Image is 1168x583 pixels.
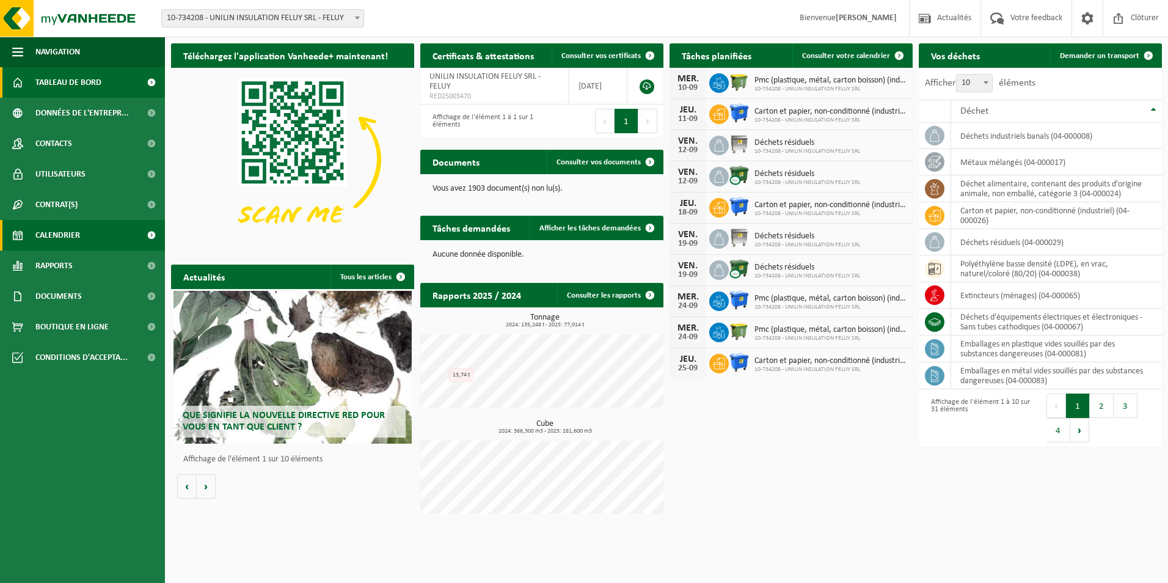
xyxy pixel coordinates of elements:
span: 10-734208 - UNILIN INSULATION FELUY SRL - FELUY [161,9,364,28]
a: Afficher les tâches demandées [530,216,662,240]
a: Demander un transport [1050,43,1161,68]
td: [DATE] [569,68,627,105]
span: 2024: 135,248 t - 2025: 77,014 t [426,322,663,328]
span: Déchets résiduels [754,263,860,273]
div: 12-09 [676,146,700,155]
img: WB-1100-CU [729,165,750,186]
span: Pmc (plastique, métal, carton boisson) (industriel) [754,76,907,86]
td: déchets d'équipements électriques et électroniques - Sans tubes cathodiques (04-000067) [951,309,1162,335]
div: VEN. [676,167,700,177]
span: 10-734208 - UNILIN INSULATION FELUY SRL [754,335,907,342]
span: Utilisateurs [35,159,86,189]
span: Conditions d'accepta... [35,342,128,373]
a: Consulter votre calendrier [792,43,911,68]
td: extincteurs (ménages) (04-000065) [951,282,1162,309]
span: Consulter vos documents [557,158,641,166]
button: Next [638,109,657,133]
a: Que signifie la nouvelle directive RED pour vous en tant que client ? [173,291,412,444]
p: Affichage de l'élément 1 sur 10 éléments [183,455,408,464]
button: Previous [1046,394,1066,418]
a: Consulter les rapports [557,283,662,307]
span: Déchets résiduels [754,232,860,241]
div: 24-09 [676,302,700,310]
h2: Certificats & attestations [420,43,546,67]
span: Navigation [35,37,80,67]
span: 10-734208 - UNILIN INSULATION FELUY SRL [754,366,907,373]
span: Tableau de bord [35,67,101,98]
div: JEU. [676,105,700,115]
button: 2 [1090,394,1114,418]
h2: Documents [420,150,492,174]
div: MER. [676,74,700,84]
h2: Tâches planifiées [670,43,764,67]
p: Vous avez 1903 document(s) non lu(s). [433,185,651,193]
span: Consulter vos certificats [561,52,641,60]
div: 18-09 [676,208,700,217]
img: WB-1100-HPE-BE-01 [729,290,750,310]
span: 10-734208 - UNILIN INSULATION FELUY SRL [754,179,860,186]
div: VEN. [676,136,700,146]
a: Tous les articles [330,265,413,289]
div: 11-09 [676,115,700,123]
span: 10-734208 - UNILIN INSULATION FELUY SRL [754,86,907,93]
div: JEU. [676,354,700,364]
img: WB-1100-HPE-GN-50 [729,321,750,342]
span: Données de l'entrepr... [35,98,129,128]
span: 10-734208 - UNILIN INSULATION FELUY SRL [754,210,907,218]
button: Previous [595,109,615,133]
div: Affichage de l'élément 1 à 10 sur 31 éléments [925,392,1034,444]
span: Pmc (plastique, métal, carton boisson) (industriel) [754,325,907,335]
span: 10 [956,74,993,92]
span: Demander un transport [1060,52,1139,60]
button: 3 [1114,394,1137,418]
button: 4 [1046,418,1070,442]
img: WB-1100-CU [729,258,750,279]
span: Que signifie la nouvelle directive RED pour vous en tant que client ? [183,411,385,432]
a: Consulter vos certificats [552,43,662,68]
span: Pmc (plastique, métal, carton boisson) (industriel) [754,294,907,304]
img: Download de VHEPlus App [171,68,414,251]
h2: Actualités [171,265,237,288]
span: 10-734208 - UNILIN INSULATION FELUY SRL [754,148,860,155]
strong: [PERSON_NAME] [836,13,897,23]
label: Afficher éléments [925,78,1035,88]
span: Boutique en ligne [35,312,109,342]
span: Documents [35,281,82,312]
div: MER. [676,292,700,302]
td: carton et papier, non-conditionné (industriel) (04-000026) [951,202,1162,229]
div: MER. [676,323,700,333]
h3: Tonnage [426,313,663,328]
h2: Tâches demandées [420,216,522,240]
div: JEU. [676,199,700,208]
span: Rapports [35,251,73,281]
h2: Rapports 2025 / 2024 [420,283,533,307]
img: WB-1100-GAL-GY-02 [729,227,750,248]
span: Calendrier [35,220,80,251]
td: emballages en plastique vides souillés par des substances dangereuses (04-000081) [951,335,1162,362]
td: polyéthylène basse densité (LDPE), en vrac, naturel/coloré (80/20) (04-000038) [951,255,1162,282]
td: déchets résiduels (04-000029) [951,229,1162,255]
span: Déchets résiduels [754,169,860,179]
span: Carton et papier, non-conditionné (industriel) [754,107,907,117]
td: emballages en métal vides souillés par des substances dangereuses (04-000083) [951,362,1162,389]
span: Carton et papier, non-conditionné (industriel) [754,200,907,210]
div: 10-09 [676,84,700,92]
td: déchet alimentaire, contenant des produits d'origine animale, non emballé, catégorie 3 (04-000024) [951,175,1162,202]
img: WB-1100-GAL-GY-02 [729,134,750,155]
img: WB-1100-HPE-GN-50 [729,71,750,92]
span: 10-734208 - UNILIN INSULATION FELUY SRL [754,117,907,124]
div: 19-09 [676,240,700,248]
h3: Cube [426,420,663,435]
button: 1 [615,109,638,133]
span: 10-734208 - UNILIN INSULATION FELUY SRL [754,241,860,249]
span: Contrat(s) [35,189,78,220]
span: 10 [957,75,992,92]
span: Carton et papier, non-conditionné (industriel) [754,356,907,366]
div: 24-09 [676,333,700,342]
a: Consulter vos documents [547,150,662,174]
button: Volgende [197,474,216,499]
img: WB-1100-HPE-BE-01 [729,196,750,217]
div: 25-09 [676,364,700,373]
td: déchets industriels banals (04-000008) [951,123,1162,149]
span: RED25003470 [429,92,560,101]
